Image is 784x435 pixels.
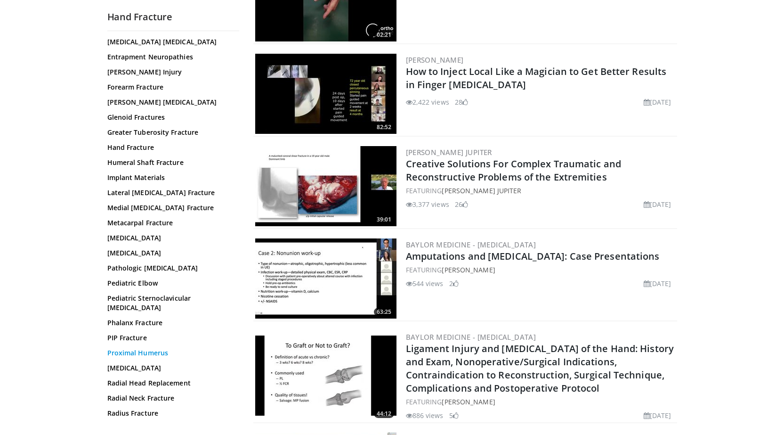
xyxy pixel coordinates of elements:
[406,97,449,107] li: 2,422 views
[107,52,234,62] a: Entrapment Neuropathies
[406,410,444,420] li: 886 views
[107,82,234,92] a: Forearm Fracture
[374,410,394,418] span: 44:12
[406,397,675,407] div: FEATURING
[107,233,234,243] a: [MEDICAL_DATA]
[644,279,671,288] li: [DATE]
[406,148,492,157] a: [PERSON_NAME] Jupiter
[255,54,396,134] a: 82:52
[255,336,396,416] a: 44:12
[406,342,674,394] a: Ligament Injury and [MEDICAL_DATA] of the Hand: History and Exam, Nonoperative/Surgical Indicatio...
[374,123,394,131] span: 82:52
[107,378,234,388] a: Radial Head Replacement
[406,265,675,275] div: FEATURING
[406,65,667,91] a: How to Inject Local Like a Magician to Get Better Results in Finger [MEDICAL_DATA]
[406,199,449,209] li: 3,377 views
[374,308,394,316] span: 63:25
[107,11,239,23] h2: Hand Fracture
[107,218,234,228] a: Metacarpal Fracture
[107,188,234,197] a: Lateral [MEDICAL_DATA] Fracture
[442,397,495,406] a: [PERSON_NAME]
[107,333,234,343] a: PIP Fracture
[406,332,536,342] a: Baylor Medicine - [MEDICAL_DATA]
[255,54,396,134] img: a4e09e4a-3d21-428e-ab07-9db988450484.300x170_q85_crop-smart_upscale.jpg
[644,97,671,107] li: [DATE]
[107,113,234,122] a: Glenoid Fractures
[255,146,396,226] img: d4e3069d-b54d-4211-8b60-60b49490d956.300x170_q85_crop-smart_upscale.jpg
[406,240,536,249] a: Baylor Medicine - [MEDICAL_DATA]
[449,410,459,420] li: 5
[107,294,234,312] a: Pediatric Sternoclavicular [MEDICAL_DATA]
[449,279,459,288] li: 2
[442,265,495,274] a: [PERSON_NAME]
[374,31,394,39] span: 02:21
[406,250,660,263] a: Amputations and [MEDICAL_DATA]: Case Presentations
[107,409,234,418] a: Radius Fracture
[406,55,464,65] a: [PERSON_NAME]
[107,98,234,107] a: [PERSON_NAME] [MEDICAL_DATA]
[406,157,621,183] a: Creative Solutions For Complex Traumatic and Reconstructive Problems of the Extremities
[455,199,468,209] li: 26
[107,203,234,213] a: Medial [MEDICAL_DATA] Fracture
[406,186,675,196] div: FEATURING
[107,279,234,288] a: Pediatric Elbow
[374,215,394,224] span: 39:01
[107,263,234,273] a: Pathologic [MEDICAL_DATA]
[107,363,234,373] a: [MEDICAL_DATA]
[255,238,396,319] img: bbc9cca2-63cd-4c2a-a632-50874e7d8ce2.300x170_q85_crop-smart_upscale.jpg
[107,37,234,47] a: [MEDICAL_DATA] [MEDICAL_DATA]
[107,318,234,328] a: Phalanx Fracture
[107,158,234,167] a: Humeral Shaft Fracture
[107,67,234,77] a: [PERSON_NAME] Injury
[107,394,234,403] a: Radial Neck Fracture
[644,199,671,209] li: [DATE]
[107,248,234,258] a: [MEDICAL_DATA]
[107,128,234,137] a: Greater Tuberosity Fracture
[442,186,521,195] a: [PERSON_NAME] Jupiter
[107,424,234,433] a: Scaphoid Fracture
[455,97,468,107] li: 28
[255,336,396,416] img: a7e32f6f-a773-4adb-8485-af6e01ad289e.300x170_q85_crop-smart_upscale.jpg
[644,410,671,420] li: [DATE]
[107,143,234,152] a: Hand Fracture
[406,279,444,288] li: 544 views
[255,146,396,226] a: 39:01
[107,173,234,182] a: Implant Materials
[107,348,234,358] a: Proximal Humerus
[255,238,396,319] a: 63:25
